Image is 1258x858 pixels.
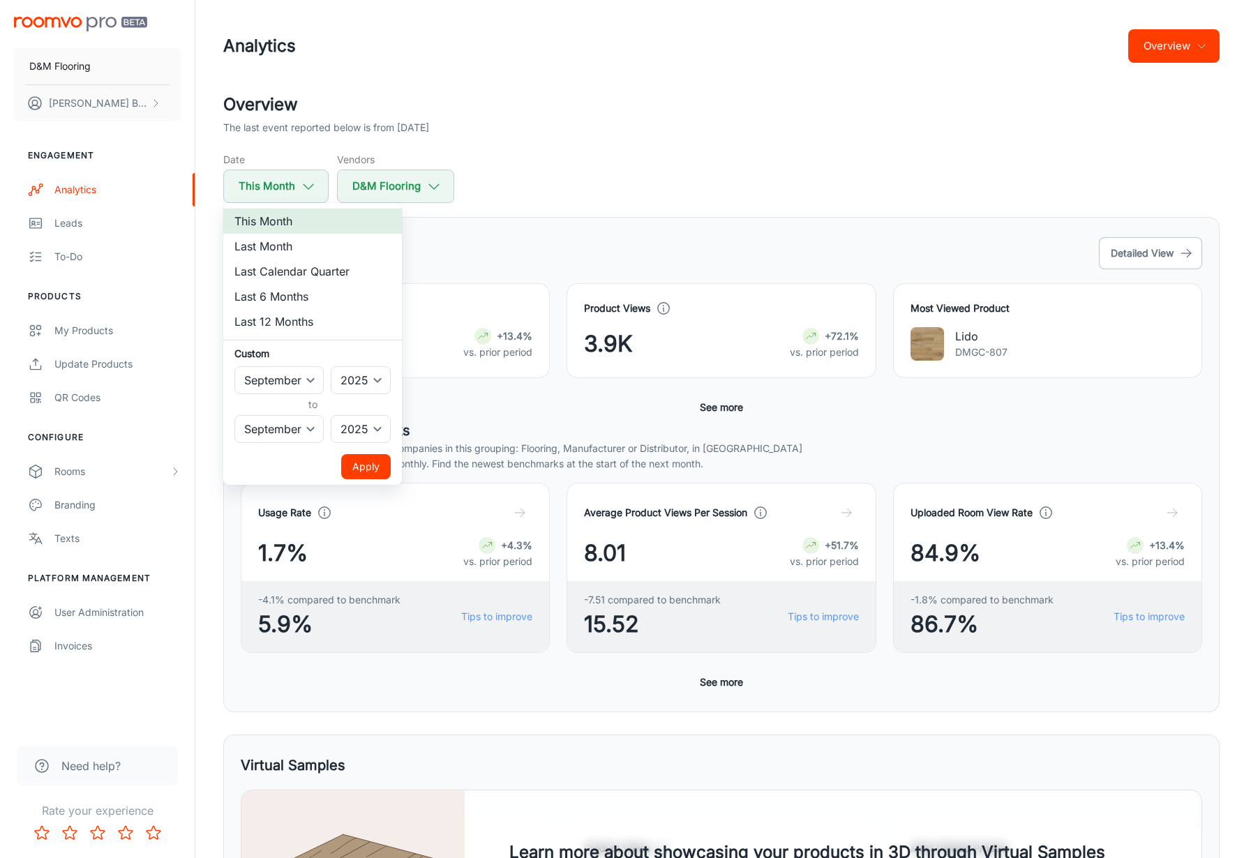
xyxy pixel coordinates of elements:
[341,454,391,479] button: Apply
[223,284,402,309] li: Last 6 Months
[223,234,402,259] li: Last Month
[234,346,391,361] h6: Custom
[223,209,402,234] li: This Month
[237,397,388,412] h6: to
[223,309,402,334] li: Last 12 Months
[223,259,402,284] li: Last Calendar Quarter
